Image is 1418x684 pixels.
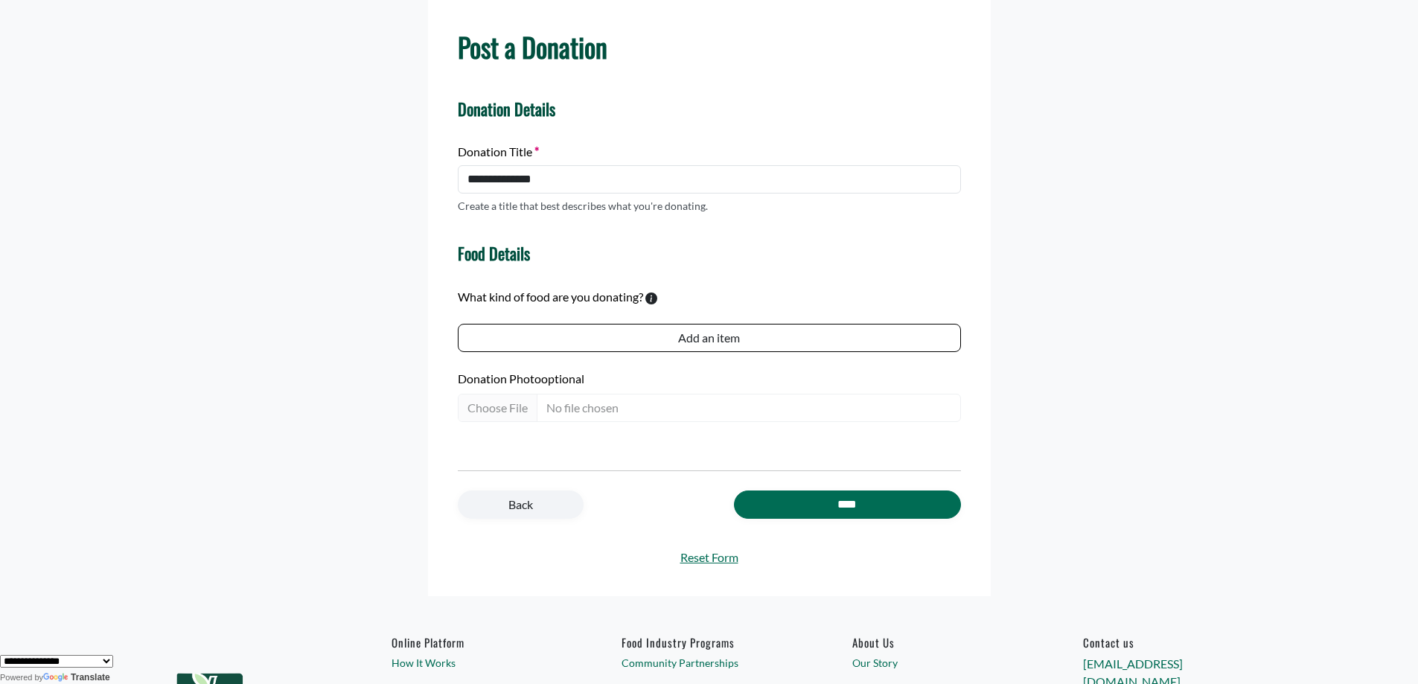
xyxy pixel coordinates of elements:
[1083,636,1257,649] h6: Contact us
[458,490,584,519] a: Back
[645,293,657,304] svg: To calculate environmental impacts, we follow the Food Loss + Waste Protocol
[458,243,530,263] h4: Food Details
[852,636,1026,649] a: About Us
[458,198,708,214] p: Create a title that best describes what you're donating.
[458,143,539,161] label: Donation Title
[43,673,71,683] img: Google Translate
[392,636,566,649] h6: Online Platform
[458,31,961,63] h1: Post a Donation
[458,99,961,118] h4: Donation Details
[458,549,961,566] a: Reset Form
[458,370,961,388] label: Donation Photo
[458,288,643,306] label: What kind of food are you donating?
[541,371,584,386] span: optional
[458,324,961,352] button: Add an item
[622,636,796,649] h6: Food Industry Programs
[43,672,110,683] a: Translate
